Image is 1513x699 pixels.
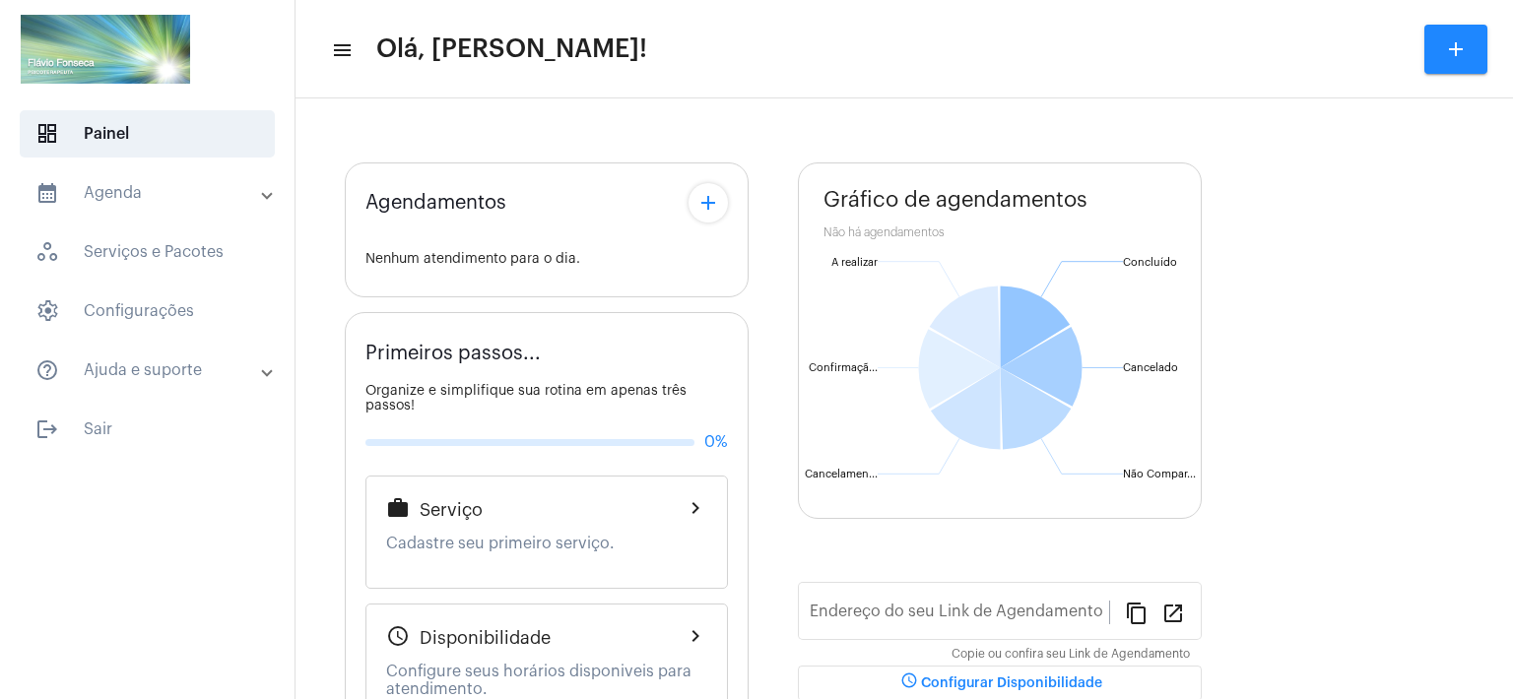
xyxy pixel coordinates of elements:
span: Serviços e Pacotes [20,228,275,276]
mat-icon: sidenav icon [35,358,59,382]
mat-icon: work [386,496,410,520]
span: 0% [704,433,728,451]
mat-panel-title: Agenda [35,181,263,205]
mat-icon: content_copy [1125,601,1149,624]
span: sidenav icon [35,299,59,323]
span: Painel [20,110,275,158]
text: Não Compar... [1123,469,1196,479]
mat-icon: schedule [386,624,410,648]
img: ad486f29-800c-4119-1513-e8219dc03dae.png [16,10,195,89]
mat-expansion-panel-header: sidenav iconAgenda [12,169,295,217]
mat-icon: sidenav icon [331,38,351,62]
span: Olá, [PERSON_NAME]! [376,33,647,65]
text: Concluído [1123,257,1177,268]
span: Sair [20,406,275,453]
text: A realizar [831,257,878,268]
mat-panel-title: Ajuda e suporte [35,358,263,382]
p: Configure seus horários disponiveis para atendimento. [386,663,707,698]
span: Configurações [20,287,275,335]
mat-expansion-panel-header: sidenav iconAjuda e suporte [12,347,295,394]
div: Nenhum atendimento para o dia. [365,252,728,267]
p: Cadastre seu primeiro serviço. [386,535,707,552]
mat-icon: open_in_new [1161,601,1185,624]
mat-icon: sidenav icon [35,417,59,441]
mat-icon: add [1444,37,1468,61]
text: Confirmaçã... [809,362,878,374]
text: Cancelamen... [805,469,878,479]
span: Agendamentos [365,192,506,214]
span: sidenav icon [35,122,59,146]
mat-hint: Copie ou confira seu Link de Agendamento [952,648,1190,662]
mat-icon: sidenav icon [35,181,59,205]
span: Organize e simplifique sua rotina em apenas três passos! [365,384,687,413]
mat-icon: chevron_right [684,624,707,648]
span: sidenav icon [35,240,59,264]
mat-icon: add [696,191,720,215]
span: Serviço [420,500,483,520]
span: Gráfico de agendamentos [823,188,1087,212]
input: Link [810,606,1109,624]
text: Cancelado [1123,362,1178,373]
mat-icon: chevron_right [684,496,707,520]
span: Primeiros passos... [365,343,541,364]
span: Configurar Disponibilidade [897,676,1102,690]
mat-icon: schedule [897,671,921,695]
span: Disponibilidade [420,628,551,648]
